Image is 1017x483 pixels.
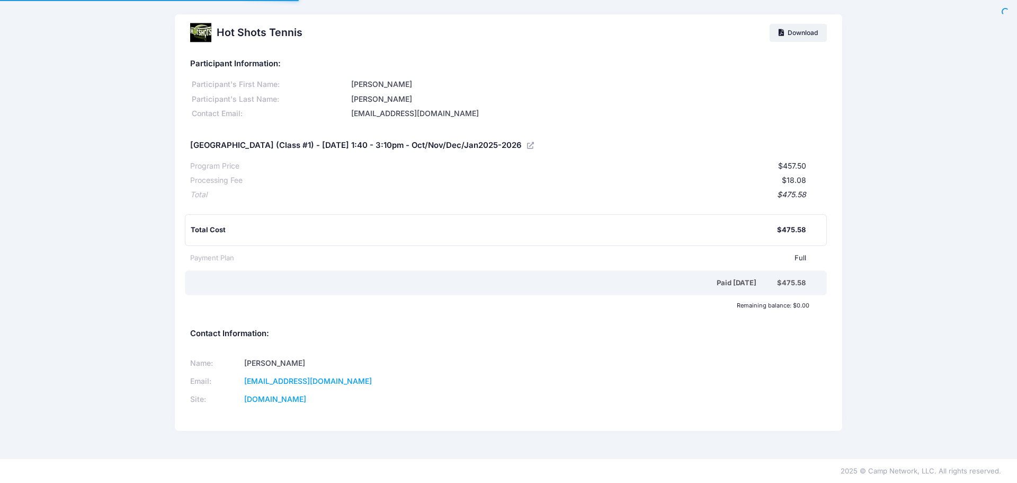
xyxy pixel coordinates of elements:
[190,175,243,186] div: Processing Fee
[527,140,536,150] a: View Registration Details
[190,94,349,105] div: Participant's Last Name:
[777,278,806,288] div: $475.58
[185,302,815,309] div: Remaining balance: $0.00
[244,394,306,403] a: [DOMAIN_NAME]
[777,225,806,235] div: $475.58
[190,79,349,90] div: Participant's First Name:
[190,390,241,408] td: Site:
[190,253,234,264] div: Payment Plan
[234,253,806,264] div: Full
[217,27,302,39] h2: Hot Shots Tennis
[349,108,826,119] div: [EMAIL_ADDRESS][DOMAIN_NAME]
[192,278,777,288] div: Paid [DATE]
[190,355,241,373] td: Name:
[190,373,241,391] td: Email:
[207,189,806,200] div: $475.58
[349,79,826,90] div: [PERSON_NAME]
[778,161,806,170] span: $457.50
[770,24,827,42] a: Download
[191,225,777,235] div: Total Cost
[243,175,806,186] div: $18.08
[349,94,826,105] div: [PERSON_NAME]
[190,189,207,200] div: Total
[190,329,827,339] h5: Contact Information:
[841,467,1001,475] span: 2025 © Camp Network, LLC. All rights reserved.
[244,376,372,385] a: [EMAIL_ADDRESS][DOMAIN_NAME]
[190,141,522,151] h5: [GEOGRAPHIC_DATA] (Class #1) - [DATE] 1:40 - 3:10pm - Oct/Nov/Dec/Jan2025-2026
[190,59,827,69] h5: Participant Information:
[190,108,349,119] div: Contact Email:
[190,161,239,172] div: Program Price
[241,355,495,373] td: [PERSON_NAME]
